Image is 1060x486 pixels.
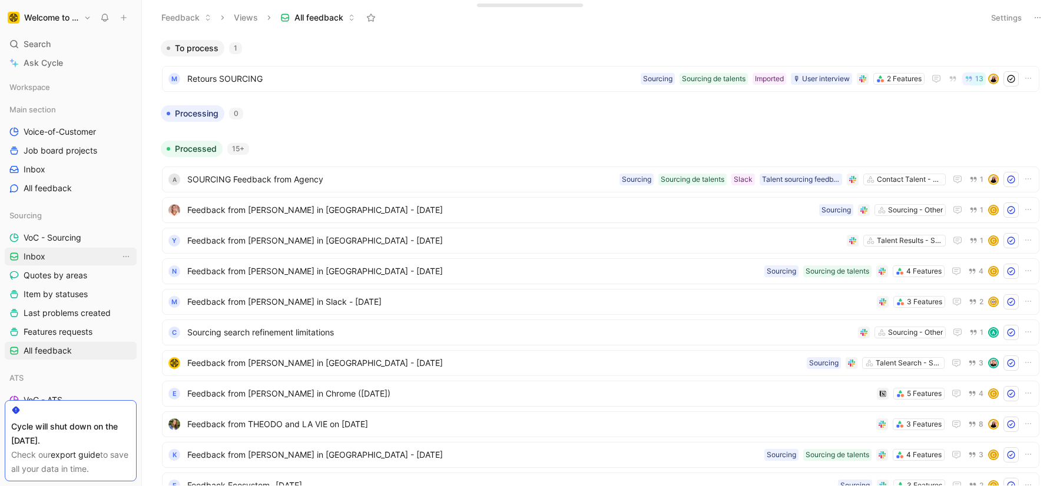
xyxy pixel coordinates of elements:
span: Search [24,37,51,51]
button: 1 [967,204,986,217]
a: KFeedback from [PERSON_NAME] in [GEOGRAPHIC_DATA] - [DATE]4 FeaturesSourcing de talentsSourcing3C [162,442,1039,468]
button: Welcome to the JungleWelcome to the Jungle [5,9,94,26]
div: Talent﻿ Results - Sourcing [877,235,943,247]
img: avatar [989,359,998,367]
a: aSOURCING Feedback from AgencyContact Talent - SourcingTalent sourcing feedbackSlackSourcing de t... [162,167,1039,192]
div: Sourcing de talents [806,265,869,277]
h1: Welcome to the Jungle [24,12,79,23]
div: Check our to save all your data in time. [11,448,130,476]
span: 3 [979,451,983,458]
span: 8 [979,421,983,428]
div: 2 Features [887,73,922,85]
div: Sourcing [767,449,796,461]
button: 4 [966,265,986,278]
button: All feedback [275,9,360,26]
span: Main section [9,104,56,115]
a: YFeedback from [PERSON_NAME] in [GEOGRAPHIC_DATA] - [DATE]Talent Results - Sourcing1C [162,228,1039,254]
span: Feedback from [PERSON_NAME] in [GEOGRAPHIC_DATA] - [DATE] [187,264,760,278]
img: 4080330468929_824e9f79b45552ac91f0_192.jpg [168,418,180,430]
div: C [989,206,998,214]
span: Feedback from [PERSON_NAME] in Slack - [DATE] [187,295,872,309]
div: 4 Features [906,265,942,277]
div: 5 Features [907,388,942,400]
a: InboxView actions [5,248,137,265]
div: A [989,328,998,337]
div: Sourcing [622,174,651,185]
span: Inbox [24,164,45,175]
span: 1 [980,237,983,244]
a: Feedback from THEODO and LA VIE on [DATE]3 Features8avatar [162,411,1039,437]
button: 4 [966,387,986,400]
img: avatar [989,175,998,184]
div: Y [168,235,180,247]
div: 15+ [227,143,249,155]
span: VoC - ATS [24,394,62,406]
span: Item by statuses [24,288,88,300]
div: 1 [229,42,242,54]
div: ATS [5,369,137,387]
button: 3 [966,357,986,370]
a: VoC - ATS [5,391,137,409]
div: Sourcing [5,207,137,224]
div: Sourcing [767,265,796,277]
div: a [168,174,180,185]
div: C [168,327,180,338]
a: Ask Cycle [5,54,137,72]
button: View actions [120,251,132,262]
span: 4 [979,390,983,397]
img: Welcome to the Jungle [8,12,19,24]
span: Sourcing search refinement limitations [187,325,853,339]
span: 13 [975,75,983,82]
div: Imported [755,73,784,85]
span: To process [175,42,218,54]
span: 1 [980,329,983,336]
div: 3 Features [907,296,942,308]
button: 1 [967,326,986,339]
button: 1 [967,173,986,186]
div: M [168,73,180,85]
div: Workspace [5,78,137,96]
span: Processing [175,108,218,119]
a: NFeedback from [PERSON_NAME] in [GEOGRAPHIC_DATA] - [DATE]4 FeaturesSourcing de talentsSourcing4C [162,258,1039,284]
div: Slack [734,174,753,185]
a: logoFeedback from [PERSON_NAME] in [GEOGRAPHIC_DATA] - [DATE]Talent Search - SourcingSourcing3avatar [162,350,1039,376]
img: 4217894138306_72227e7acd96421b98a8_192.jpg [168,204,180,216]
div: Cycle will shut down on the [DATE]. [11,420,130,448]
span: Ask Cycle [24,56,63,70]
span: Voice-of-Customer [24,126,96,138]
span: Sourcing [9,209,42,221]
div: 3 Features [906,418,942,430]
img: logo [168,357,180,369]
a: MRetours SOURCING2 Features🎙 User interviewImportedSourcing de talentsSourcing13avatar [162,66,1039,92]
div: Sourcing - Other [888,327,943,338]
div: To process1 [156,40,1045,96]
a: Features requests [5,323,137,341]
a: VoC - Sourcing [5,229,137,247]
a: Feedback from [PERSON_NAME] in [GEOGRAPHIC_DATA] - [DATE]Sourcing - OtherSourcing1C [162,197,1039,223]
span: Feedback from THEODO and LA VIE on [DATE] [187,417,872,431]
div: 0 [229,108,243,119]
button: 13 [962,72,986,85]
span: Quotes by areas [24,269,87,281]
div: Talent sourcing feedback [762,174,840,185]
button: Feedback [156,9,217,26]
button: To process [161,40,224,56]
div: Sourcing de talents [661,174,724,185]
a: export guide [51,450,100,460]
span: Feedback from [PERSON_NAME] in [GEOGRAPHIC_DATA] - [DATE] [187,448,760,462]
div: Contact Talent - Sourcing [877,174,943,185]
span: Features requests [24,326,92,338]
a: All feedback [5,179,137,197]
span: SOURCING Feedback from Agency [187,172,615,187]
div: Sourcing [643,73,673,85]
a: MFeedback from [PERSON_NAME] in Slack - [DATE]3 Features2avatar [162,289,1039,315]
a: Job board projects [5,142,137,159]
div: 🎙 User interview [793,73,850,85]
a: Last problems created [5,304,137,322]
span: 1 [980,176,983,183]
span: All feedback [24,345,72,357]
button: 1 [967,234,986,247]
span: All feedback [24,182,72,194]
span: Last problems created [24,307,111,319]
span: VoC - Sourcing [24,232,81,244]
